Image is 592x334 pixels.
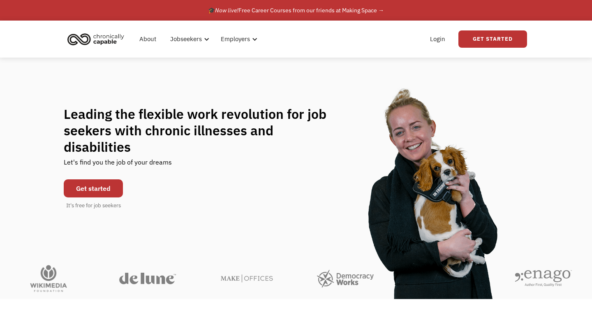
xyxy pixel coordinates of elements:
[208,5,384,15] div: 🎓 Free Career Courses from our friends at Making Space →
[134,26,161,52] a: About
[65,30,127,48] img: Chronically Capable logo
[425,26,450,52] a: Login
[170,34,202,44] div: Jobseekers
[458,30,527,48] a: Get Started
[66,202,121,210] div: It's free for job seekers
[216,26,260,52] div: Employers
[64,155,172,175] div: Let's find you the job of your dreams
[221,34,250,44] div: Employers
[165,26,212,52] div: Jobseekers
[64,106,342,155] h1: Leading the flexible work revolution for job seekers with chronic illnesses and disabilities
[64,179,123,197] a: Get started
[65,30,130,48] a: home
[215,7,238,14] em: Now live!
